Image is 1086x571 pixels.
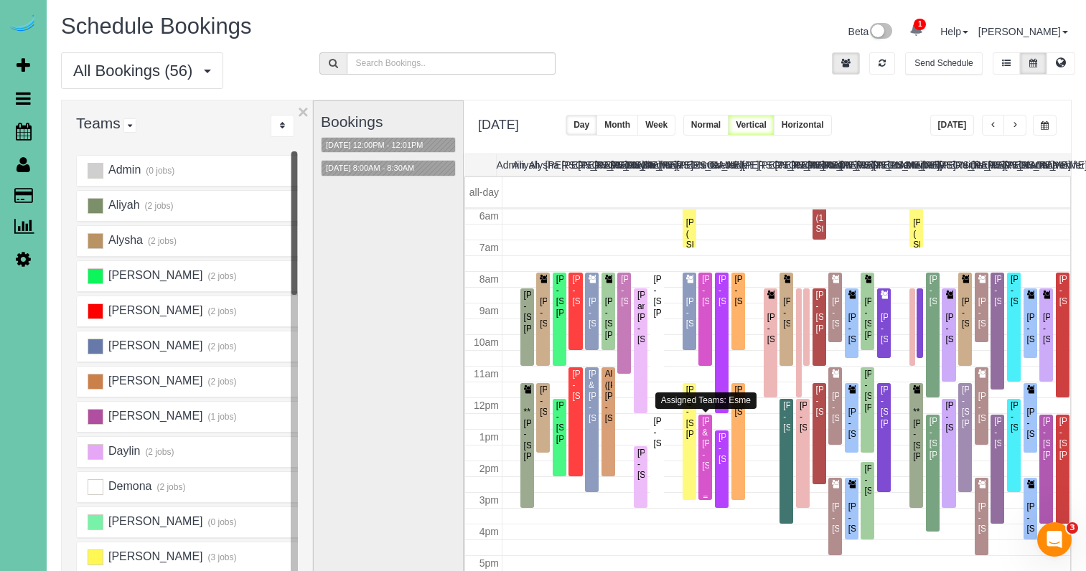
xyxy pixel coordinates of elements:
div: [PERSON_NAME] ([PERSON_NAME]) - [STREET_ADDRESS][PERSON_NAME] [685,384,693,440]
div: [PERSON_NAME] - [STREET_ADDRESS] [978,501,986,534]
div: [PERSON_NAME] - [STREET_ADDRESS][PERSON_NAME] [806,312,808,357]
span: 3 [1067,522,1078,534]
div: [PERSON_NAME] - [STREET_ADDRESS] [718,274,726,307]
div: [PERSON_NAME] ( SHADOW RIDGE DENTAL) - [STREET_ADDRESS][PERSON_NAME] [685,217,693,306]
div: [PERSON_NAME] - [STREET_ADDRESS][PERSON_NAME] [863,296,871,341]
span: [PERSON_NAME] [106,374,202,387]
span: 1 [914,19,926,30]
th: [PERSON_NAME] [561,154,578,176]
a: Beta [848,26,893,37]
div: [PERSON_NAME] - [STREET_ADDRESS] [831,296,839,329]
th: Talia [1037,154,1054,176]
button: Month [596,115,638,136]
th: [PERSON_NAME] [988,154,1005,176]
div: [PERSON_NAME] ( SHADOW RIDGE DENTAL) - [STREET_ADDRESS][PERSON_NAME] [912,217,920,306]
div: [PERSON_NAME] - [STREET_ADDRESS][PERSON_NAME] [815,290,823,334]
div: ... [271,115,294,137]
div: [PERSON_NAME] - [STREET_ADDRESS] [978,296,986,329]
a: 1 [902,14,930,46]
div: [PERSON_NAME] - [STREET_ADDRESS] [919,312,921,345]
th: Daylin [627,154,644,176]
span: Admin [106,164,141,176]
span: all-day [469,187,499,198]
div: [PERSON_NAME] - [STREET_ADDRESS] [1010,274,1018,307]
div: [PERSON_NAME] - [STREET_ADDRESS] [539,384,547,417]
small: (2 jobs) [206,271,237,281]
div: [PERSON_NAME] - [STREET_ADDRESS][PERSON_NAME] [652,274,660,318]
div: [PERSON_NAME] - [STREET_ADDRESS][PERSON_NAME] [880,384,888,429]
iframe: Intercom live chat [1037,522,1072,557]
h2: [DATE] [478,115,519,133]
span: 10am [474,336,499,348]
div: [PERSON_NAME] and [PERSON_NAME] - [STREET_ADDRESS] [637,290,645,345]
div: [PERSON_NAME] - [STREET_ADDRESS][PERSON_NAME] [863,369,871,413]
div: [PERSON_NAME] - [STREET_ADDRESS] [978,391,986,424]
th: [PERSON_NAME] [874,154,890,176]
div: [PERSON_NAME] - [STREET_ADDRESS] [961,296,969,329]
th: [PERSON_NAME] [939,154,955,176]
span: Teams [76,115,121,131]
button: Day [566,115,597,136]
div: [PERSON_NAME] - [STREET_ADDRESS] [929,274,937,307]
span: [PERSON_NAME] [106,410,202,422]
div: [PERSON_NAME] - [STREET_ADDRESS][PERSON_NAME] [556,400,563,445]
th: [PERSON_NAME] [972,154,988,176]
small: (0 jobs) [206,517,237,527]
div: [PERSON_NAME] - [STREET_ADDRESS] [863,463,871,496]
th: [PERSON_NAME] [594,154,611,176]
div: [PERSON_NAME] - [STREET_ADDRESS][PERSON_NAME] [523,290,531,334]
button: Vertical [728,115,774,136]
div: **[PERSON_NAME] - [STREET_ADDRESS][PERSON_NAME] [523,407,531,462]
div: Assigned Teams: Esme [655,392,757,409]
th: [PERSON_NAME] [841,154,857,176]
small: (3 jobs) [206,552,237,562]
a: Automaid Logo [9,14,37,34]
i: Sort Teams [280,121,285,130]
button: Send Schedule [905,52,982,75]
div: [PERSON_NAME] - [STREET_ADDRESS] [848,501,856,534]
button: × [298,103,309,121]
div: [PERSON_NAME] - [STREET_ADDRESS] [685,296,693,329]
div: [PERSON_NAME] - [STREET_ADDRESS] [782,296,790,329]
th: [PERSON_NAME] [759,154,775,176]
div: Alyssa ([PERSON_NAME]) [PERSON_NAME] - [STREET_ADDRESS] [604,369,612,424]
a: Help [940,26,968,37]
th: Yenifer [1054,154,1070,176]
div: [PERSON_NAME] - [STREET_ADDRESS] [652,416,660,449]
button: [DATE] 8:00AM - 8:30AM [322,161,418,176]
th: Demona [644,154,660,176]
div: [PERSON_NAME] - [STREET_ADDRESS] [620,274,628,307]
span: [PERSON_NAME] [106,339,202,351]
button: Week [637,115,675,136]
th: Admin [496,154,512,176]
div: [PERSON_NAME] - [STREET_ADDRESS][PERSON_NAME] [929,416,937,461]
div: [PERSON_NAME] - [STREET_ADDRESS][PERSON_NAME] [1042,416,1050,461]
small: (1 jobs) [206,412,237,422]
th: [PERSON_NAME] [578,154,594,176]
div: [PERSON_NAME] - [STREET_ADDRESS] [734,274,742,307]
div: [PERSON_NAME] - [STREET_ADDRESS][PERSON_NAME] [1059,416,1067,461]
th: [PERSON_NAME] [808,154,824,176]
span: [PERSON_NAME] [106,515,202,527]
span: 4pm [479,526,499,537]
div: [PERSON_NAME] - [STREET_ADDRESS] [1042,312,1050,345]
th: [PERSON_NAME] [676,154,693,176]
span: 6am [479,210,499,222]
span: 2pm [479,463,499,474]
div: [PERSON_NAME] - [STREET_ADDRESS] [701,274,709,307]
div: [PERSON_NAME] - [STREET_ADDRESS] [993,274,1001,307]
th: [PERSON_NAME] [660,154,677,176]
img: New interface [869,23,892,42]
div: [PERSON_NAME] - [STREET_ADDRESS] [1026,312,1034,345]
div: [PERSON_NAME] (12 STEP) (12 Step) - [STREET_ADDRESS] [815,179,823,257]
th: Jada [726,154,742,176]
th: [PERSON_NAME] [857,154,874,176]
div: [PERSON_NAME] - [STREET_ADDRESS] [637,448,645,481]
th: Siara [1021,154,1038,176]
small: (2 jobs) [143,201,174,211]
span: [PERSON_NAME] [106,269,202,281]
span: 7am [479,242,499,253]
th: Aliyah [512,154,529,176]
th: Gretel [709,154,726,176]
a: [PERSON_NAME] [978,26,1068,37]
